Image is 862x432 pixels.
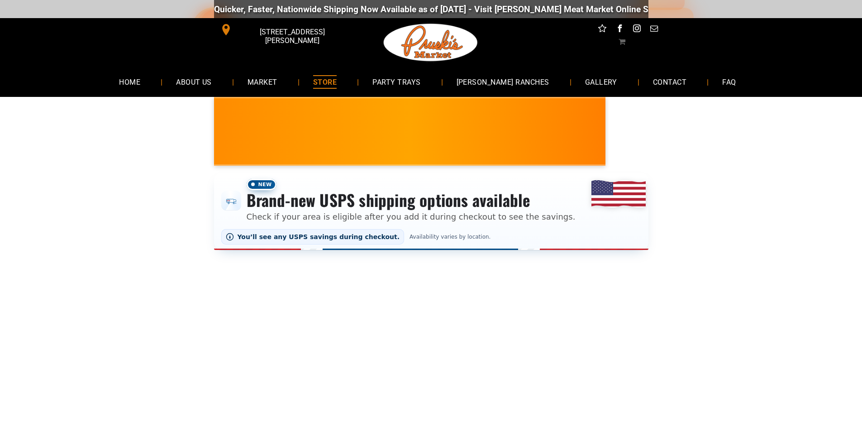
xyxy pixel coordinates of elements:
a: facebook [614,23,625,37]
a: HOME [105,70,154,94]
span: You’ll see any USPS savings during checkout. [238,233,400,240]
img: Pruski-s+Market+HQ+Logo2-1920w.png [382,18,480,67]
a: [DOMAIN_NAME][URL] [622,4,710,14]
span: Availability varies by location. [408,234,492,240]
a: PARTY TRAYS [359,70,434,94]
span: [PERSON_NAME] MARKET [533,138,711,152]
a: [STREET_ADDRESS][PERSON_NAME] [214,23,352,37]
p: Check if your area is eligible after you add it during checkout to see the savings. [247,211,576,223]
a: FAQ [709,70,749,94]
div: Shipping options announcement [214,173,648,250]
a: MARKET [234,70,291,94]
a: ABOUT US [162,70,225,94]
a: STORE [300,70,350,94]
a: [PERSON_NAME] RANCHES [443,70,563,94]
a: instagram [631,23,643,37]
a: email [648,23,660,37]
div: Quicker, Faster, Nationwide Shipping Now Available as of [DATE] - Visit [PERSON_NAME] Meat Market... [162,4,710,14]
a: Social network [596,23,608,37]
h3: Brand-new USPS shipping options available [247,190,576,210]
span: [STREET_ADDRESS][PERSON_NAME] [233,23,350,49]
span: New [247,179,276,190]
a: GALLERY [571,70,631,94]
a: CONTACT [639,70,700,94]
